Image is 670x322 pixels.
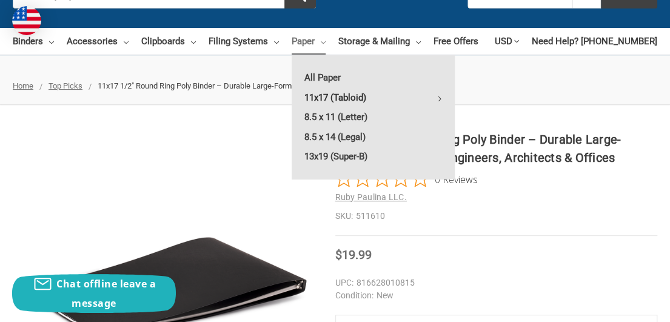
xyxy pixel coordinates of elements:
[532,28,657,55] a: Need Help? [PHONE_NUMBER]
[338,28,421,55] a: Storage & Mailing
[141,28,196,55] a: Clipboards
[292,88,455,107] a: 11x17 (Tabloid)
[209,28,279,55] a: Filing Systems
[335,192,407,202] a: Ruby Paulina LLC.
[49,81,82,90] a: Top Picks
[56,277,156,310] span: Chat offline leave a message
[67,28,129,55] a: Accessories
[335,247,372,262] span: $19.99
[13,81,33,90] a: Home
[335,289,658,302] dd: New
[335,289,374,302] dt: Condition:
[495,28,519,55] a: USD
[292,68,455,87] a: All Paper
[12,274,176,313] button: Chat offline leave a message
[292,107,455,127] a: 8.5 x 11 (Letter)
[292,127,455,147] a: 8.5 x 14 (Legal)
[12,6,41,35] img: duty and tax information for United States
[335,210,353,223] dt: SKU:
[98,81,446,90] span: 11x17 1/2" Round Ring Poly Binder – Durable Large-Format Storage for Engineers, Architects & Offices
[435,170,478,188] span: 0 Reviews
[13,28,54,55] a: Binders
[335,210,658,223] dd: 511610
[335,130,658,167] h1: 11x17 1/2" Round Ring Poly Binder – Durable Large-Format Storage for Engineers, Architects & Offices
[292,28,326,55] a: Paper
[434,28,478,55] a: Free Offers
[292,147,455,166] a: 13x19 (Super-B)
[335,277,658,289] dd: 816628010815
[335,277,353,289] dt: UPC:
